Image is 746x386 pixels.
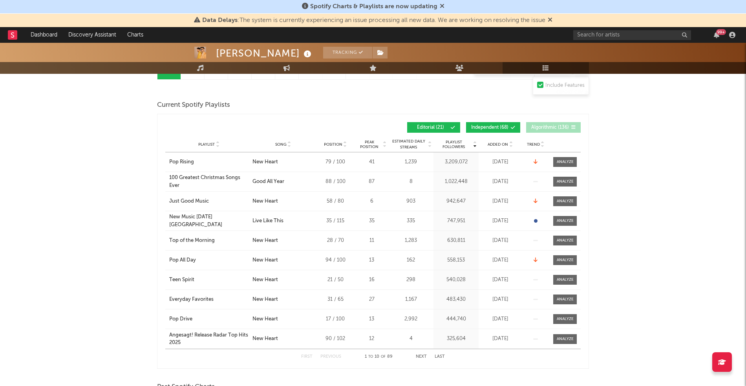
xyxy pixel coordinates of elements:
div: 483,430 [435,296,477,304]
div: 17 / 100 [318,315,353,323]
div: 58 / 80 [318,198,353,205]
div: 747,951 [435,217,477,225]
div: 1,022,448 [435,178,477,186]
span: Estimated Daily Streams [390,139,427,150]
div: [DATE] [481,237,520,245]
a: Top of the Morning [169,237,249,245]
div: [DATE] [481,217,520,225]
span: Position [324,142,342,147]
div: 325,604 [435,335,477,343]
div: 162 [390,256,432,264]
button: Independent(68) [466,122,520,133]
div: 28 / 70 [318,237,353,245]
div: Just Good Music [169,198,209,205]
div: New Heart [252,296,278,304]
span: to [368,355,373,359]
div: 12 [357,335,386,343]
a: Angesagt! Release Radar Top Hits 2025 [169,331,249,347]
a: Discovery Assistant [63,27,122,43]
div: Include Features [545,81,585,90]
span: Algorithmic ( 136 ) [531,125,569,130]
span: Editorial ( 21 ) [412,125,448,130]
div: 11 [357,237,386,245]
div: New Heart [252,276,278,284]
div: 4 [390,335,432,343]
div: New Heart [252,256,278,264]
div: 558,153 [435,256,477,264]
div: 27 [357,296,386,304]
button: Algorithmic(136) [526,122,581,133]
button: Previous [320,355,341,359]
div: 903 [390,198,432,205]
button: Last [435,355,445,359]
div: [DATE] [481,276,520,284]
a: New Music [DATE] [GEOGRAPHIC_DATA] [169,213,249,229]
div: 35 [357,217,386,225]
span: Trend [527,142,540,147]
span: Independent ( 68 ) [471,125,508,130]
div: New Heart [252,198,278,205]
div: New Heart [252,158,278,166]
span: : The system is currently experiencing an issue processing all new data. We are working on resolv... [202,17,545,24]
div: [DATE] [481,178,520,186]
div: 35 / 115 [318,217,353,225]
div: 8 [390,178,432,186]
div: 79 / 100 [318,158,353,166]
div: Pop Rising [169,158,194,166]
span: Dismiss [440,4,444,10]
a: Pop Rising [169,158,249,166]
span: Dismiss [548,17,552,24]
div: 13 [357,315,386,323]
div: Everyday Favorites [169,296,214,304]
div: 87 [357,178,386,186]
a: Just Good Music [169,198,249,205]
a: Dashboard [25,27,63,43]
div: 1,283 [390,237,432,245]
div: 41 [357,158,386,166]
div: 1,239 [390,158,432,166]
span: Spotify Charts & Playlists are now updating [310,4,437,10]
button: Next [416,355,427,359]
div: [DATE] [481,198,520,205]
div: [DATE] [481,296,520,304]
a: 100 Greatest Christmas Songs Ever [169,174,249,189]
span: Peak Position [357,140,382,149]
div: Pop All Day [169,256,196,264]
span: of [381,355,386,359]
div: 90 / 102 [318,335,353,343]
div: 2,992 [390,315,432,323]
div: Teen Spirit [169,276,194,284]
div: 335 [390,217,432,225]
div: 94 / 100 [318,256,353,264]
div: 88 / 100 [318,178,353,186]
div: [DATE] [481,158,520,166]
div: New Heart [252,315,278,323]
input: Search for artists [573,30,691,40]
span: Playlist Followers [435,140,472,149]
span: Data Delays [202,17,238,24]
div: New Heart [252,335,278,343]
div: [PERSON_NAME] [216,47,313,60]
span: Current Spotify Playlists [157,101,230,110]
div: 540,028 [435,276,477,284]
div: Top of the Morning [169,237,215,245]
div: 16 [357,276,386,284]
div: 630,811 [435,237,477,245]
span: Added On [488,142,508,147]
div: New Heart [252,237,278,245]
div: Pop Drive [169,315,192,323]
button: 99+ [714,32,719,38]
div: [DATE] [481,315,520,323]
button: First [301,355,313,359]
button: Editorial(21) [407,122,460,133]
a: Charts [122,27,149,43]
a: Pop All Day [169,256,249,264]
div: 942,647 [435,198,477,205]
div: 6 [357,198,386,205]
div: 3,209,072 [435,158,477,166]
div: 298 [390,276,432,284]
div: Good All Year [252,178,284,186]
div: [DATE] [481,335,520,343]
